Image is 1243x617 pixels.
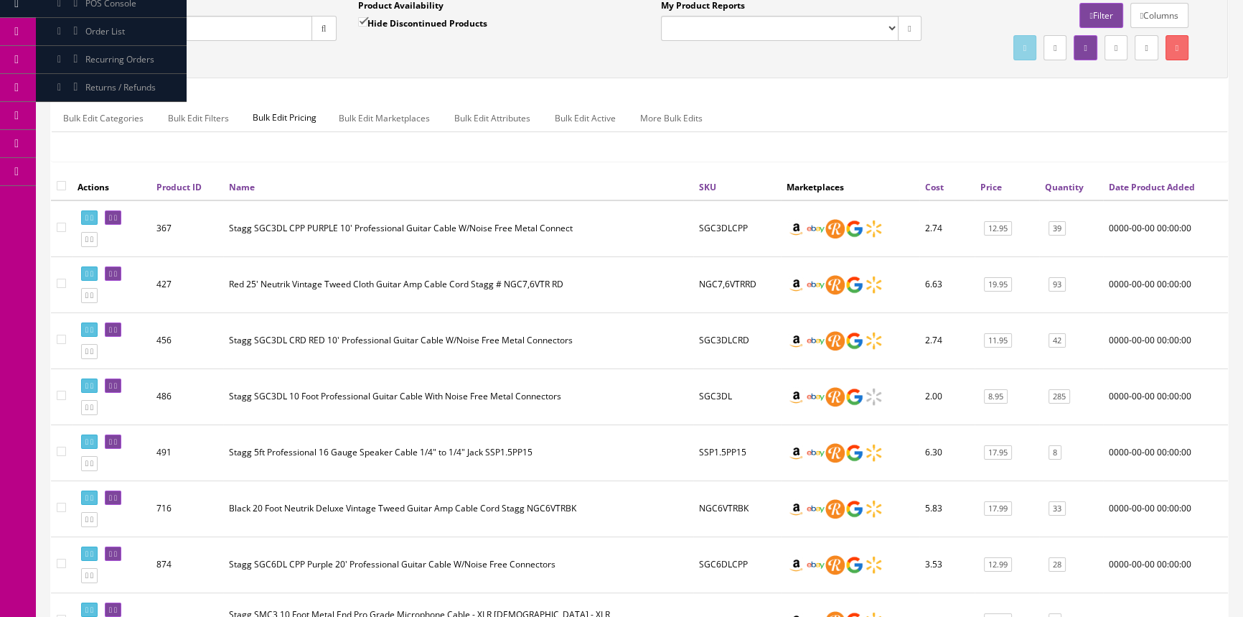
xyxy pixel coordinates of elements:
[984,277,1012,292] a: 19.95
[443,104,542,132] a: Bulk Edit Attributes
[85,53,154,65] span: Recurring Orders
[919,200,975,257] td: 2.74
[151,256,223,312] td: 427
[919,537,975,593] td: 3.53
[36,18,187,46] a: Order List
[1049,221,1066,236] a: 39
[1103,368,1228,425] td: 0000-00-00 00:00:00
[151,425,223,481] td: 491
[984,557,1012,572] a: 12.99
[806,499,825,519] img: ebay
[825,555,845,575] img: reverb
[787,275,806,294] img: amazon
[787,331,806,351] img: amazon
[845,387,864,407] img: google_shopping
[925,181,944,193] a: Cost
[864,555,883,575] img: walmart
[229,181,255,193] a: Name
[543,104,627,132] a: Bulk Edit Active
[1049,501,1066,516] a: 33
[1049,389,1070,404] a: 285
[806,219,825,238] img: ebay
[72,174,151,200] th: Actions
[1079,3,1122,28] a: Filter
[864,275,883,294] img: walmart
[825,499,845,519] img: reverb
[845,555,864,575] img: google_shopping
[806,275,825,294] img: ebay
[242,104,327,131] span: Bulk Edit Pricing
[825,275,845,294] img: reverb
[327,104,441,132] a: Bulk Edit Marketplaces
[36,74,187,102] a: Returns / Refunds
[52,104,155,132] a: Bulk Edit Categories
[76,16,312,41] input: Search
[806,387,825,407] img: ebay
[787,443,806,463] img: amazon
[151,368,223,425] td: 486
[629,104,714,132] a: More Bulk Edits
[693,200,781,257] td: SGC3DLCPP
[156,104,240,132] a: Bulk Edit Filters
[1049,557,1066,572] a: 28
[693,312,781,368] td: SGC3DLCRD
[845,275,864,294] img: google_shopping
[984,501,1012,516] a: 17.99
[984,389,1008,404] a: 8.95
[919,425,975,481] td: 6.30
[787,499,806,519] img: amazon
[825,331,845,351] img: reverb
[85,25,125,37] span: Order List
[1109,181,1195,193] a: Date Product Added
[1049,333,1066,348] a: 42
[223,481,693,537] td: Black 20 Foot Neutrik Deluxe Vintage Tweed Guitar Amp Cable Cord Stagg NGC6VTRBK
[156,181,202,193] a: Product ID
[223,200,693,257] td: Stagg SGC3DL CPP PURPLE 10' Professional Guitar Cable W/Noise Free Metal Connect
[1049,277,1066,292] a: 93
[1130,3,1188,28] a: Columns
[151,537,223,593] td: 874
[223,537,693,593] td: Stagg SGC6DL CPP Purple 20' Professional Guitar Cable W/Noise Free Connectors
[223,256,693,312] td: Red 25' Neutrik Vintage Tweed Cloth Guitar Amp Cable Cord Stagg # NGC7,6VTR RD
[919,256,975,312] td: 6.63
[223,425,693,481] td: Stagg 5ft Professional 16 Gauge Speaker Cable 1/4" to 1/4" Jack SSP1.5PP15
[1103,481,1228,537] td: 0000-00-00 00:00:00
[1103,425,1228,481] td: 0000-00-00 00:00:00
[699,181,716,193] a: SKU
[781,174,919,200] th: Marketplaces
[845,499,864,519] img: google_shopping
[864,499,883,519] img: walmart
[151,312,223,368] td: 456
[787,219,806,238] img: amazon
[223,312,693,368] td: Stagg SGC3DL CRD RED 10' Professional Guitar Cable W/Noise Free Metal Connectors
[864,443,883,463] img: walmart
[787,387,806,407] img: amazon
[825,443,845,463] img: reverb
[984,445,1012,460] a: 17.95
[151,481,223,537] td: 716
[36,46,187,74] a: Recurring Orders
[1103,537,1228,593] td: 0000-00-00 00:00:00
[845,443,864,463] img: google_shopping
[693,368,781,425] td: SGC3DL
[1049,445,1061,460] a: 8
[984,333,1012,348] a: 11.95
[980,181,1002,193] a: Price
[1103,312,1228,368] td: 0000-00-00 00:00:00
[693,425,781,481] td: SSP1.5PP15
[919,312,975,368] td: 2.74
[806,331,825,351] img: ebay
[864,331,883,351] img: walmart
[825,219,845,238] img: reverb
[787,555,806,575] img: amazon
[825,387,845,407] img: reverb
[864,387,883,407] img: walmart
[984,221,1012,236] a: 12.95
[1103,256,1228,312] td: 0000-00-00 00:00:00
[919,368,975,425] td: 2.00
[806,555,825,575] img: ebay
[1045,181,1084,193] a: Quantity
[358,16,487,30] label: Hide Discontinued Products
[864,219,883,238] img: walmart
[693,537,781,593] td: SGC6DLCPP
